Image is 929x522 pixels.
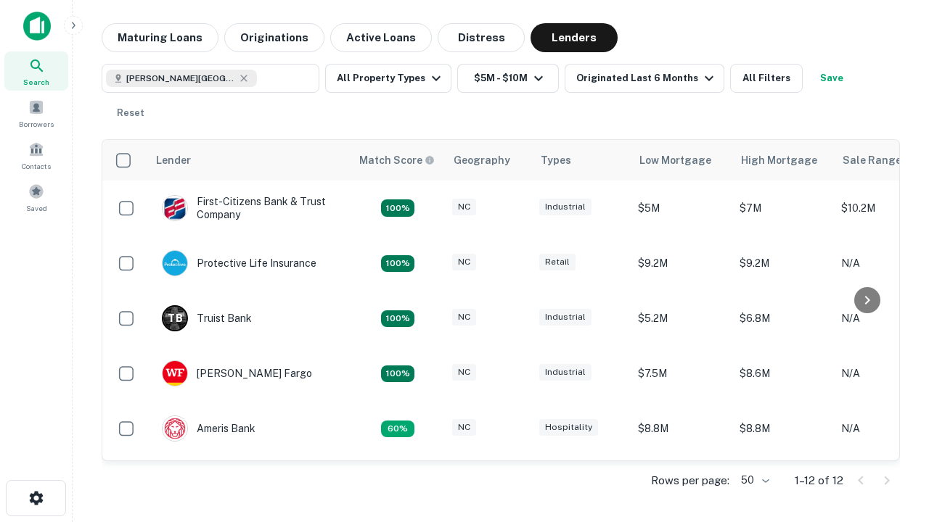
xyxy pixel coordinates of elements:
button: Lenders [531,23,618,52]
img: picture [163,196,187,220]
span: Borrowers [19,118,54,130]
th: Geography [445,140,532,181]
div: Matching Properties: 2, hasApolloMatch: undefined [381,365,414,383]
img: picture [163,251,187,275]
div: Industrial [539,364,592,381]
div: First-citizens Bank & Trust Company [162,195,336,221]
td: $5.2M [631,291,732,346]
th: Lender [147,140,351,181]
a: Saved [4,178,68,217]
span: Contacts [22,160,51,172]
p: Rows per page: [651,472,729,489]
span: Search [23,76,49,88]
div: Ameris Bank [162,415,255,442]
button: Distress [438,23,525,52]
img: picture [163,361,187,386]
span: Saved [26,202,47,214]
td: $7.5M [631,346,732,401]
td: $8.8M [631,401,732,456]
a: Borrowers [4,94,68,133]
img: capitalize-icon.png [23,12,51,41]
div: Industrial [539,309,592,326]
button: Reset [107,99,154,128]
button: All Filters [730,64,803,93]
th: Types [532,140,631,181]
div: High Mortgage [741,152,817,169]
th: High Mortgage [732,140,834,181]
div: 50 [735,470,772,491]
div: Capitalize uses an advanced AI algorithm to match your search with the best lender. The match sco... [359,152,435,168]
td: $9.2M [631,236,732,291]
td: $9.2M [732,456,834,511]
button: Active Loans [330,23,432,52]
p: 1–12 of 12 [795,472,843,489]
div: Matching Properties: 3, hasApolloMatch: undefined [381,310,414,328]
td: $8.6M [732,346,834,401]
button: Maturing Loans [102,23,218,52]
iframe: Chat Widget [856,360,929,429]
img: picture [163,416,187,441]
td: $9.2M [732,236,834,291]
td: $6.8M [732,291,834,346]
div: NC [452,309,476,326]
div: Sale Range [843,152,901,169]
h6: Match Score [359,152,432,168]
button: Save your search to get updates of matches that match your search criteria. [809,64,855,93]
div: Types [541,152,571,169]
div: Originated Last 6 Months [576,70,718,87]
div: Matching Properties: 2, hasApolloMatch: undefined [381,199,414,217]
div: Protective Life Insurance [162,250,316,276]
div: Truist Bank [162,305,252,331]
th: Low Mortgage [631,140,732,181]
div: [PERSON_NAME] Fargo [162,360,312,386]
a: Search [4,51,68,91]
a: Contacts [4,136,68,175]
button: $5M - $10M [457,64,559,93]
div: Matching Properties: 1, hasApolloMatch: undefined [381,420,414,438]
button: All Property Types [325,64,451,93]
div: Lender [156,152,191,169]
td: $9.2M [631,456,732,511]
div: NC [452,364,476,381]
td: $5M [631,181,732,236]
div: NC [452,199,476,215]
td: $8.8M [732,401,834,456]
th: Capitalize uses an advanced AI algorithm to match your search with the best lender. The match sco... [351,140,445,181]
div: Geography [454,152,510,169]
div: Low Mortgage [639,152,711,169]
div: Matching Properties: 2, hasApolloMatch: undefined [381,255,414,273]
div: Industrial [539,199,592,215]
button: Originated Last 6 Months [565,64,724,93]
p: T B [168,311,182,326]
div: NC [452,254,476,270]
div: Hospitality [539,419,598,436]
div: NC [452,419,476,436]
div: Retail [539,254,576,270]
span: [PERSON_NAME][GEOGRAPHIC_DATA], [GEOGRAPHIC_DATA] [126,72,235,85]
td: $7M [732,181,834,236]
button: Originations [224,23,324,52]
